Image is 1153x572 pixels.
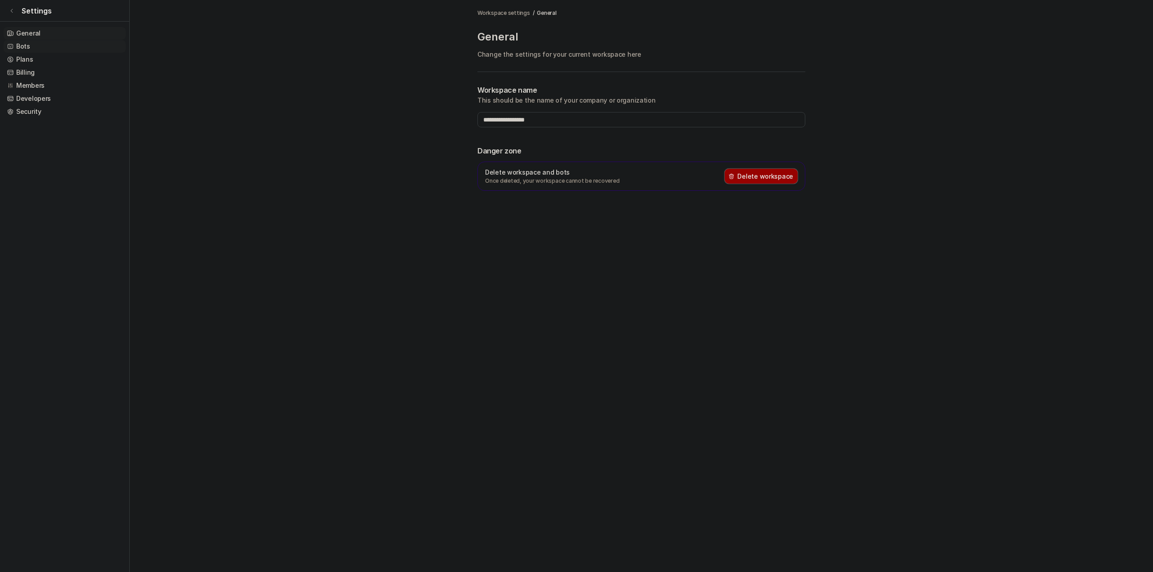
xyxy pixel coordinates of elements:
[4,105,126,118] a: Security
[4,40,126,53] a: Bots
[477,145,805,156] p: Danger zone
[533,9,535,17] span: /
[485,177,619,185] p: Once deleted, your workspace cannot be recovered
[477,30,805,44] p: General
[537,9,556,17] a: General
[22,5,52,16] span: Settings
[4,66,126,79] a: Billing
[477,50,805,59] p: Change the settings for your current workspace here
[477,85,805,95] p: Workspace name
[4,53,126,66] a: Plans
[725,169,798,184] button: Delete workspace
[485,167,619,177] p: Delete workspace and bots
[4,92,126,105] a: Developers
[477,95,805,105] p: This should be the name of your company or organization
[4,79,126,92] a: Members
[477,9,530,17] a: Workspace settings
[4,27,126,40] a: General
